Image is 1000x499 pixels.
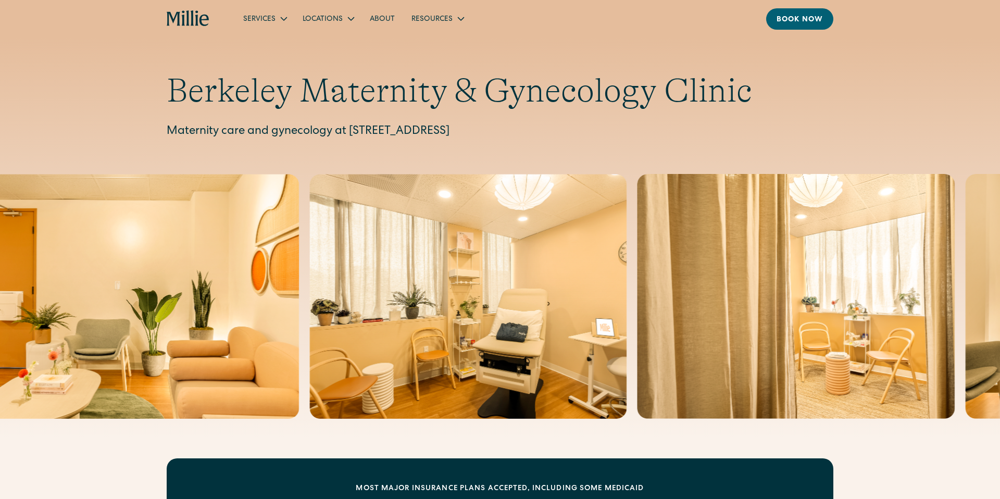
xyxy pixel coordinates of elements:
a: home [167,10,210,27]
h1: Berkeley Maternity & Gynecology Clinic [167,71,833,111]
div: Resources [403,10,471,27]
div: Locations [294,10,361,27]
div: Locations [303,14,343,25]
a: About [361,10,403,27]
div: Book now [777,15,823,26]
a: Book now [766,8,833,30]
div: Services [235,10,294,27]
div: MOST MAJOR INSURANCE PLANS ACCEPTED, INCLUDING some MEDICAID [356,483,644,494]
p: Maternity care and gynecology at [STREET_ADDRESS] [167,123,833,141]
div: Resources [411,14,453,25]
div: Services [243,14,276,25]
